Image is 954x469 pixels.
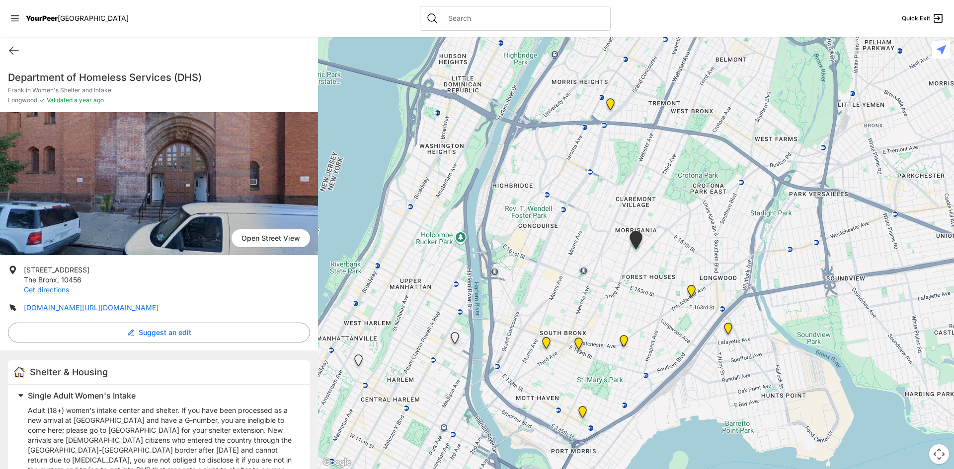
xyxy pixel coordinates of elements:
div: Franklin Women's Shelter and Intake [624,227,648,257]
span: Open Street View [232,229,310,247]
button: Map camera controls [929,444,949,464]
div: Living Room 24-Hour Drop-In Center [718,319,738,342]
div: Bronx Recovery Support Center [600,94,621,118]
span: [STREET_ADDRESS] [24,266,89,274]
span: Shelter & Housing [30,367,108,377]
span: The Bronx [24,275,57,284]
button: Suggest an edit [8,323,310,342]
span: Suggest an edit [139,328,191,337]
span: YourPeer [26,14,58,22]
a: Open this area in Google Maps (opens a new window) [320,456,353,469]
span: Single Adult Women's Intake [28,391,136,401]
div: Queen of Peace Single Female-Identified Adult Shelter [348,350,369,374]
span: Validated [47,96,73,104]
input: Search [442,13,604,23]
a: YourPeer[GEOGRAPHIC_DATA] [26,15,129,21]
div: Queen of Peace Single Male-Identified Adult Shelter [536,333,556,357]
div: Bronx [681,281,702,305]
a: Get directions [24,285,69,294]
span: ✓ [39,96,45,104]
img: Google [320,456,353,469]
h1: Department of Homeless Services (DHS) [8,70,310,84]
span: Longwood [8,96,37,104]
div: The Bronx Pride Center [568,334,589,357]
span: Quick Exit [902,14,930,22]
p: Franklin Women's Shelter and Intake [8,86,310,94]
span: a year ago [73,96,104,104]
div: Upper West Side, Closed [445,328,465,352]
span: 10456 [61,275,81,284]
a: Quick Exit [902,12,944,24]
span: [GEOGRAPHIC_DATA] [58,14,129,22]
span: , [57,275,59,284]
a: [DOMAIN_NAME][URL][DOMAIN_NAME] [24,303,159,312]
div: Hunts Point Multi-Service Center [614,331,634,355]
